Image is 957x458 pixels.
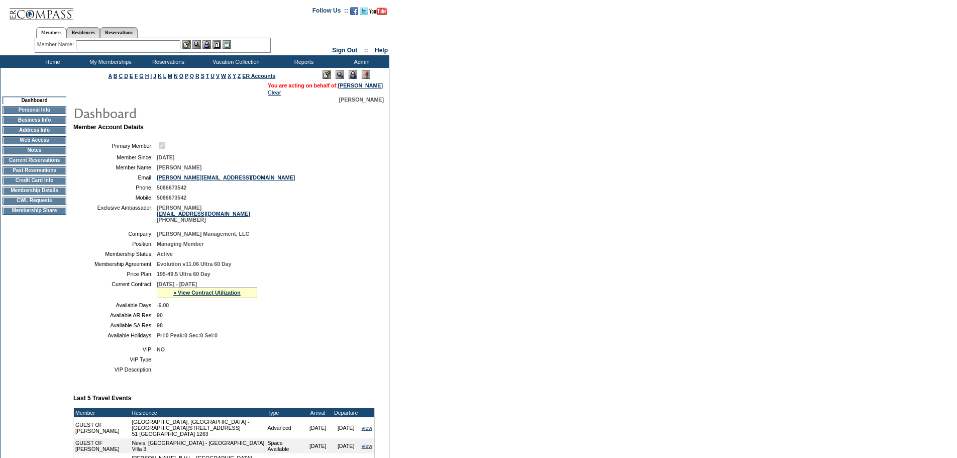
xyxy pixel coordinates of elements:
a: Sign Out [332,47,357,54]
td: Membership Share [3,207,66,215]
a: C [119,73,123,79]
a: view [362,443,372,449]
a: T [206,73,209,79]
a: M [168,73,172,79]
img: Edit Mode [323,70,331,79]
td: GUEST OF [PERSON_NAME] [74,438,130,453]
span: [PERSON_NAME] [157,164,201,170]
td: Web Access [3,136,66,144]
a: A [109,73,112,79]
td: Personal Info [3,106,66,114]
a: W [221,73,226,79]
td: GUEST OF [PERSON_NAME] [74,417,130,438]
a: Residences [66,27,100,38]
a: H [145,73,149,79]
a: [EMAIL_ADDRESS][DOMAIN_NAME] [157,211,250,217]
b: Last 5 Travel Events [73,395,131,402]
img: b_calculator.gif [223,40,231,49]
td: Available SA Res: [77,322,153,328]
td: Membership Status: [77,251,153,257]
span: 5086673542 [157,195,186,201]
span: [PERSON_NAME] Management, LLC [157,231,249,237]
td: Phone: [77,185,153,191]
td: Business Info [3,116,66,124]
span: Managing Member [157,241,204,247]
img: Reservations [212,40,221,49]
td: Residence [130,408,266,417]
td: VIP: [77,346,153,352]
a: Reservations [100,27,138,38]
td: Follow Us :: [312,6,348,18]
img: pgTtlDashboard.gif [73,103,274,123]
td: [GEOGRAPHIC_DATA], [GEOGRAPHIC_DATA] - [GEOGRAPHIC_DATA][STREET_ADDRESS] 51 [GEOGRAPHIC_DATA] 1263 [130,417,266,438]
a: R [195,73,199,79]
a: J [153,73,156,79]
td: Dashboard [3,97,66,104]
a: L [163,73,166,79]
span: Evolution v11.06 Ultra 60 Day [157,261,232,267]
td: Past Reservations [3,166,66,174]
td: Primary Member: [77,141,153,150]
span: -6.00 [157,302,169,308]
td: Admin [332,55,389,68]
a: E [130,73,133,79]
td: Reservations [138,55,196,68]
b: Member Account Details [73,124,144,131]
td: Nevis, [GEOGRAPHIC_DATA] - [GEOGRAPHIC_DATA] Villa 3 [130,438,266,453]
img: View [192,40,201,49]
img: Log Concern/Member Elevation [362,70,370,79]
td: Space Available [266,438,303,453]
a: ER Accounts [242,73,275,79]
td: My Memberships [80,55,138,68]
a: Members [36,27,67,38]
a: F [135,73,138,79]
img: Follow us on Twitter [360,7,368,15]
td: [DATE] [332,417,360,438]
a: X [228,73,231,79]
td: Arrival [304,408,332,417]
td: Type [266,408,303,417]
a: B [114,73,118,79]
a: D [124,73,128,79]
a: view [362,425,372,431]
a: G [139,73,143,79]
td: Member [74,408,130,417]
td: Current Reservations [3,156,66,164]
a: Q [190,73,194,79]
a: U [210,73,215,79]
a: S [201,73,204,79]
a: P [185,73,188,79]
td: Available Holidays: [77,332,153,338]
td: Notes [3,146,66,154]
img: View Mode [336,70,344,79]
span: 5086673542 [157,185,186,191]
td: Membership Details [3,187,66,195]
span: 98 [157,322,163,328]
a: » View Contract Utilization [173,290,241,296]
a: V [216,73,220,79]
span: :: [364,47,368,54]
td: Price Plan: [77,271,153,277]
td: Member Name: [77,164,153,170]
div: Member Name: [37,40,76,49]
td: Exclusive Ambassador: [77,205,153,223]
td: Reports [274,55,332,68]
td: VIP Type: [77,356,153,362]
td: Credit Card Info [3,176,66,185]
span: [DATE] - [DATE] [157,281,197,287]
td: Current Contract: [77,281,153,298]
a: Help [375,47,388,54]
td: [DATE] [332,438,360,453]
span: 90 [157,312,163,318]
img: Subscribe to our YouTube Channel [369,8,387,15]
a: [PERSON_NAME][EMAIL_ADDRESS][DOMAIN_NAME] [157,174,295,180]
a: I [150,73,152,79]
td: Membership Agreement: [77,261,153,267]
a: Become our fan on Facebook [350,10,358,16]
td: [DATE] [304,438,332,453]
a: N [174,73,178,79]
a: Clear [268,89,281,96]
img: Impersonate [202,40,211,49]
a: O [179,73,183,79]
span: NO [157,346,165,352]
